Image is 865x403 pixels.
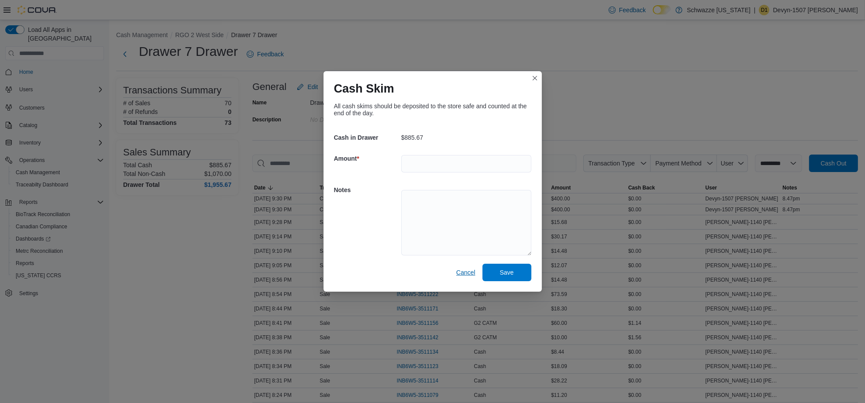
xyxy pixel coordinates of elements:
[334,150,400,167] h5: Amount
[482,264,531,281] button: Save
[401,134,424,141] p: $885.67
[334,129,400,146] h5: Cash in Drawer
[453,264,479,281] button: Cancel
[334,181,400,199] h5: Notes
[530,73,540,83] button: Closes this modal window
[500,268,514,277] span: Save
[456,268,476,277] span: Cancel
[334,82,394,96] h1: Cash Skim
[334,103,531,117] div: All cash skims should be deposited to the store safe and counted at the end of the day.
